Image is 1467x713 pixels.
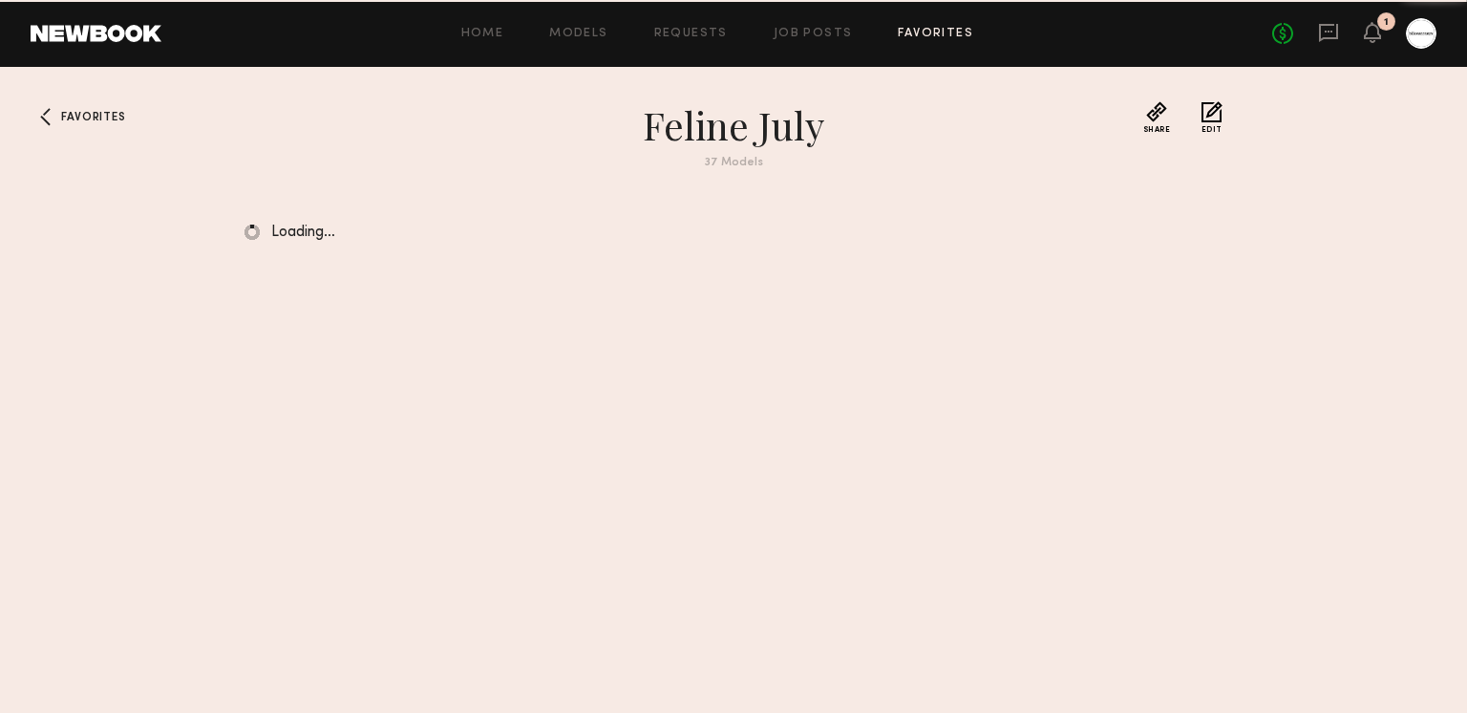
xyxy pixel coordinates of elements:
div: 37 Models [390,157,1077,169]
a: Favorites [31,101,61,132]
button: Share [1143,101,1171,134]
a: Favorites [898,28,973,40]
span: Loading… [271,225,335,241]
a: Requests [654,28,728,40]
h1: Feline July [390,101,1077,149]
button: Edit [1201,101,1222,134]
a: Home [461,28,504,40]
span: Share [1143,126,1171,134]
span: Favorites [61,112,125,123]
a: Models [549,28,607,40]
div: 1 [1384,17,1389,28]
span: Edit [1201,126,1222,134]
a: Job Posts [774,28,853,40]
